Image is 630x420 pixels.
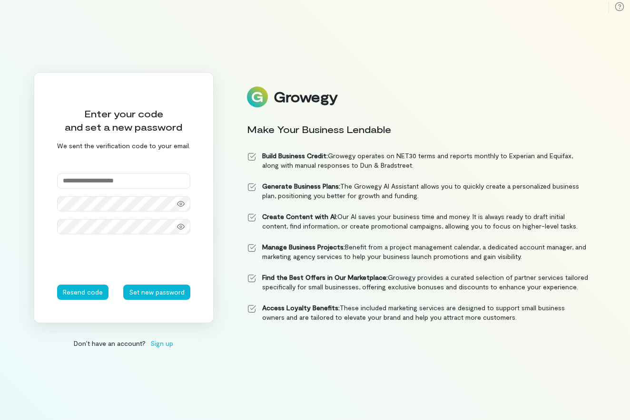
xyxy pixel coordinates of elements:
strong: Generate Business Plans: [262,182,340,190]
li: The Growegy AI Assistant allows you to quickly create a personalized business plan, positioning y... [247,181,589,200]
div: Make Your Business Lendable [247,123,589,136]
strong: Find the Best Offers in Our Marketplace: [262,273,388,281]
li: Growegy provides a curated selection of partner services tailored specifically for small business... [247,273,589,292]
div: We sent the verification code to your email. [57,141,190,151]
div: Don’t have an account? [34,338,214,348]
strong: Access Loyalty Benefits: [262,304,340,312]
strong: Build Business Credit: [262,152,328,160]
div: Growegy [274,89,337,105]
strong: Create Content with AI: [262,212,337,220]
strong: Manage Business Projects: [262,243,345,251]
li: Growegy operates on NET30 terms and reports monthly to Experian and Equifax, along with manual re... [247,151,589,170]
img: Logo [247,86,268,107]
button: Resend code [57,285,108,300]
span: Sign up [150,338,173,348]
button: Set new password [123,285,190,300]
div: Enter your code and set a new password [57,107,190,134]
li: Benefit from a project management calendar, a dedicated account manager, and marketing agency ser... [247,242,589,261]
li: These included marketing services are designed to support small business owners and are tailored ... [247,303,589,322]
li: Our AI saves your business time and money. It is always ready to draft initial content, find info... [247,212,589,231]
